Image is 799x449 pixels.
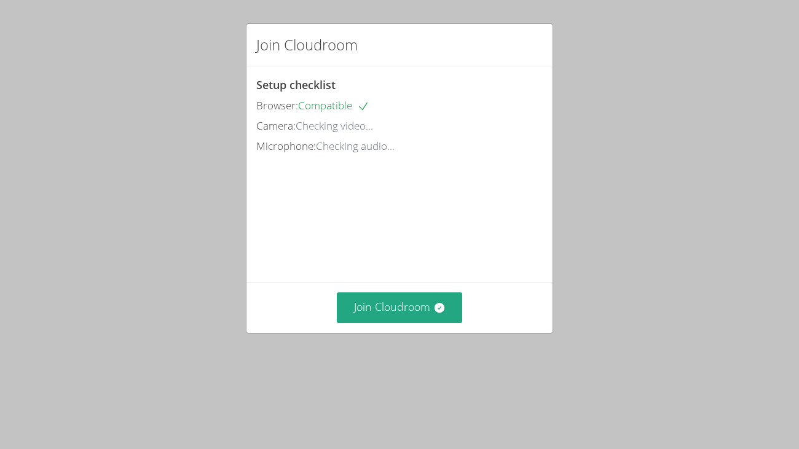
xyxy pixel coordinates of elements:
span: Setup checklist [256,77,336,92]
span: Browser: [256,98,298,112]
span: Compatible [298,98,369,112]
h2: Join Cloudroom [256,34,358,56]
span: Checking video... [296,119,373,133]
span: Microphone: [256,139,316,153]
span: Checking audio... [316,139,395,153]
button: Join Cloudroom [337,292,463,322]
span: Camera: [256,119,296,133]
